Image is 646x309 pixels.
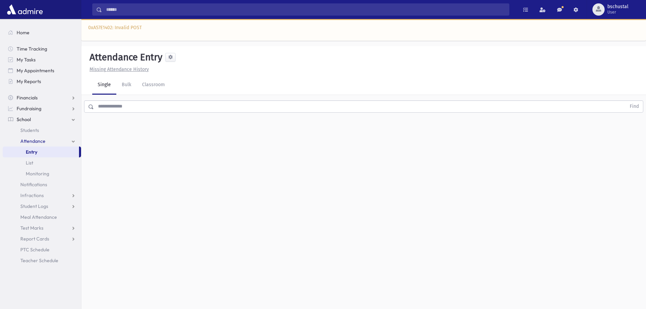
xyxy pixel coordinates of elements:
[20,247,50,253] span: PTC Schedule
[3,212,81,223] a: Meal Attendance
[3,103,81,114] a: Fundraising
[26,149,37,155] span: Entry
[26,171,49,177] span: Monitoring
[20,127,39,133] span: Students
[3,136,81,147] a: Attendance
[17,67,54,74] span: My Appointments
[607,9,628,15] span: User
[17,46,47,52] span: Time Tracking
[3,43,81,54] a: Time Tracking
[17,116,31,122] span: School
[3,27,81,38] a: Home
[3,65,81,76] a: My Appointments
[3,92,81,103] a: Financials
[20,138,45,144] span: Attendance
[90,66,149,72] u: Missing Attendance History
[20,257,58,264] span: Teacher Schedule
[17,30,30,36] span: Home
[20,214,57,220] span: Meal Attendance
[3,76,81,87] a: My Reports
[626,101,643,112] button: Find
[87,52,162,63] h5: Attendance Entry
[3,201,81,212] a: Student Logs
[3,190,81,201] a: Infractions
[17,105,41,112] span: Fundraising
[81,19,646,41] div: 0xA57E1402: Invalid POST
[20,225,43,231] span: Test Marks
[102,3,509,16] input: Search
[26,160,33,166] span: List
[20,192,44,198] span: Infractions
[17,57,36,63] span: My Tasks
[3,157,81,168] a: List
[3,54,81,65] a: My Tasks
[87,66,149,72] a: Missing Attendance History
[3,114,81,125] a: School
[17,78,41,84] span: My Reports
[137,76,170,95] a: Classroom
[607,4,628,9] span: bschustal
[3,244,81,255] a: PTC Schedule
[3,168,81,179] a: Monitoring
[116,76,137,95] a: Bulk
[3,125,81,136] a: Students
[5,3,44,16] img: AdmirePro
[17,95,38,101] span: Financials
[92,76,116,95] a: Single
[20,236,49,242] span: Report Cards
[3,255,81,266] a: Teacher Schedule
[3,147,79,157] a: Entry
[3,223,81,233] a: Test Marks
[20,203,48,209] span: Student Logs
[3,179,81,190] a: Notifications
[20,181,47,188] span: Notifications
[3,233,81,244] a: Report Cards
